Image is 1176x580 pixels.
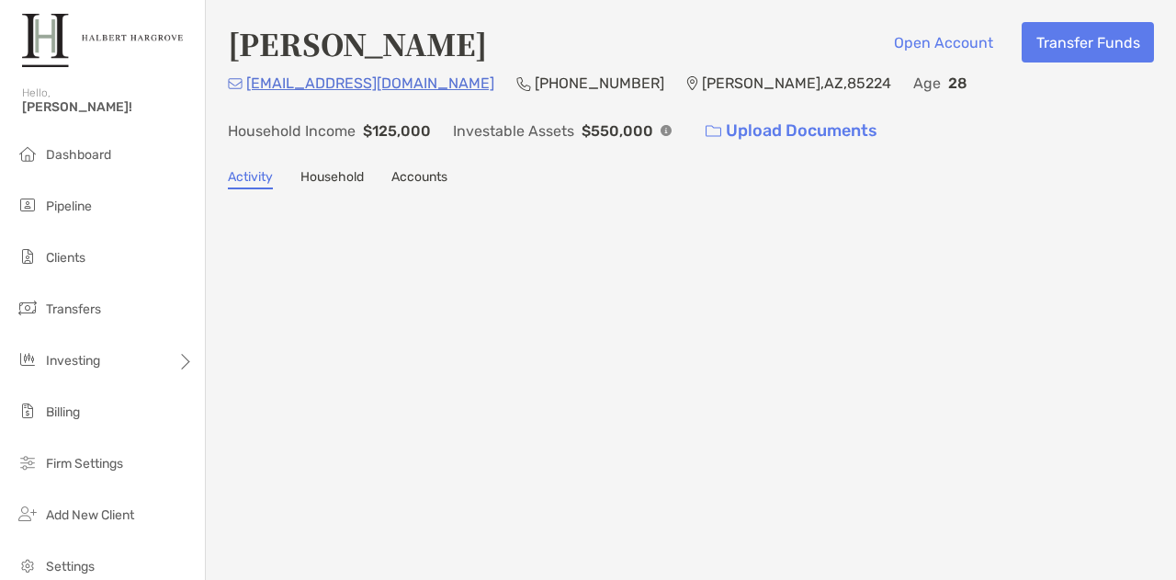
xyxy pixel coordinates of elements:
a: Accounts [391,169,447,189]
span: Transfers [46,301,101,317]
span: Add New Client [46,507,134,523]
img: Phone Icon [516,76,531,91]
p: [PERSON_NAME] , AZ , 85224 [702,72,891,95]
img: add_new_client icon [17,503,39,525]
h4: [PERSON_NAME] [228,22,487,64]
span: Billing [46,404,80,420]
span: Settings [46,559,95,574]
img: settings icon [17,554,39,576]
img: pipeline icon [17,194,39,216]
p: $550,000 [582,119,653,142]
span: Dashboard [46,147,111,163]
img: Zoe Logo [22,7,183,74]
a: Upload Documents [694,111,889,151]
img: Location Icon [686,76,698,91]
img: investing icon [17,348,39,370]
button: Transfer Funds [1022,22,1154,63]
img: button icon [706,125,721,138]
span: Investing [46,353,100,369]
p: Age [913,72,941,95]
p: Household Income [228,119,356,142]
img: clients icon [17,245,39,267]
img: billing icon [17,400,39,422]
img: Email Icon [228,78,243,89]
img: dashboard icon [17,142,39,165]
img: Info Icon [661,125,672,136]
p: Investable Assets [453,119,574,142]
button: Open Account [879,22,1007,63]
img: firm-settings icon [17,451,39,473]
p: [PHONE_NUMBER] [535,72,664,95]
p: [EMAIL_ADDRESS][DOMAIN_NAME] [246,72,494,95]
p: 28 [948,72,967,95]
a: Activity [228,169,273,189]
span: Pipeline [46,199,92,214]
span: Firm Settings [46,456,123,472]
span: [PERSON_NAME]! [22,99,194,115]
img: transfers icon [17,297,39,319]
p: $125,000 [363,119,431,142]
a: Household [300,169,364,189]
span: Clients [46,250,85,266]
